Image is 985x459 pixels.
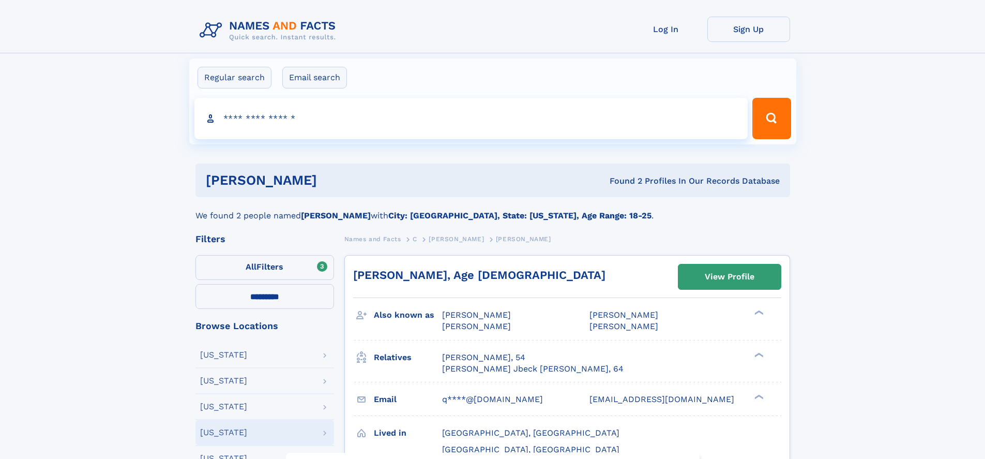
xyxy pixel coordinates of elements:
[195,234,334,244] div: Filters
[200,428,247,437] div: [US_STATE]
[200,377,247,385] div: [US_STATE]
[463,175,780,187] div: Found 2 Profiles In Our Records Database
[752,351,764,358] div: ❯
[195,255,334,280] label: Filters
[374,424,442,442] h3: Lived in
[200,351,247,359] div: [US_STATE]
[429,235,484,243] span: [PERSON_NAME]
[413,232,417,245] a: C
[589,310,658,320] span: [PERSON_NAME]
[195,321,334,331] div: Browse Locations
[707,17,790,42] a: Sign Up
[206,174,463,187] h1: [PERSON_NAME]
[442,445,619,454] span: [GEOGRAPHIC_DATA], [GEOGRAPHIC_DATA]
[705,265,754,289] div: View Profile
[374,306,442,324] h3: Also known as
[429,232,484,245] a: [PERSON_NAME]
[589,394,734,404] span: [EMAIL_ADDRESS][DOMAIN_NAME]
[200,403,247,411] div: [US_STATE]
[442,428,619,438] span: [GEOGRAPHIC_DATA], [GEOGRAPHIC_DATA]
[442,321,511,331] span: [PERSON_NAME]
[194,98,748,139] input: search input
[589,321,658,331] span: [PERSON_NAME]
[413,235,417,243] span: C
[195,197,790,222] div: We found 2 people named with .
[344,232,401,245] a: Names and Facts
[625,17,707,42] a: Log In
[246,262,256,272] span: All
[388,211,651,220] b: City: [GEOGRAPHIC_DATA], State: [US_STATE], Age Range: 18-25
[301,211,371,220] b: [PERSON_NAME]
[353,269,605,282] a: [PERSON_NAME], Age [DEMOGRAPHIC_DATA]
[752,393,764,400] div: ❯
[374,391,442,408] h3: Email
[678,264,781,289] a: View Profile
[442,352,525,363] a: [PERSON_NAME], 54
[752,98,791,139] button: Search Button
[496,235,551,243] span: [PERSON_NAME]
[198,67,271,88] label: Regular search
[752,309,764,316] div: ❯
[374,349,442,366] h3: Relatives
[442,363,624,375] a: [PERSON_NAME] Jbeck [PERSON_NAME], 64
[282,67,347,88] label: Email search
[442,310,511,320] span: [PERSON_NAME]
[195,17,344,45] img: Logo Names and Facts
